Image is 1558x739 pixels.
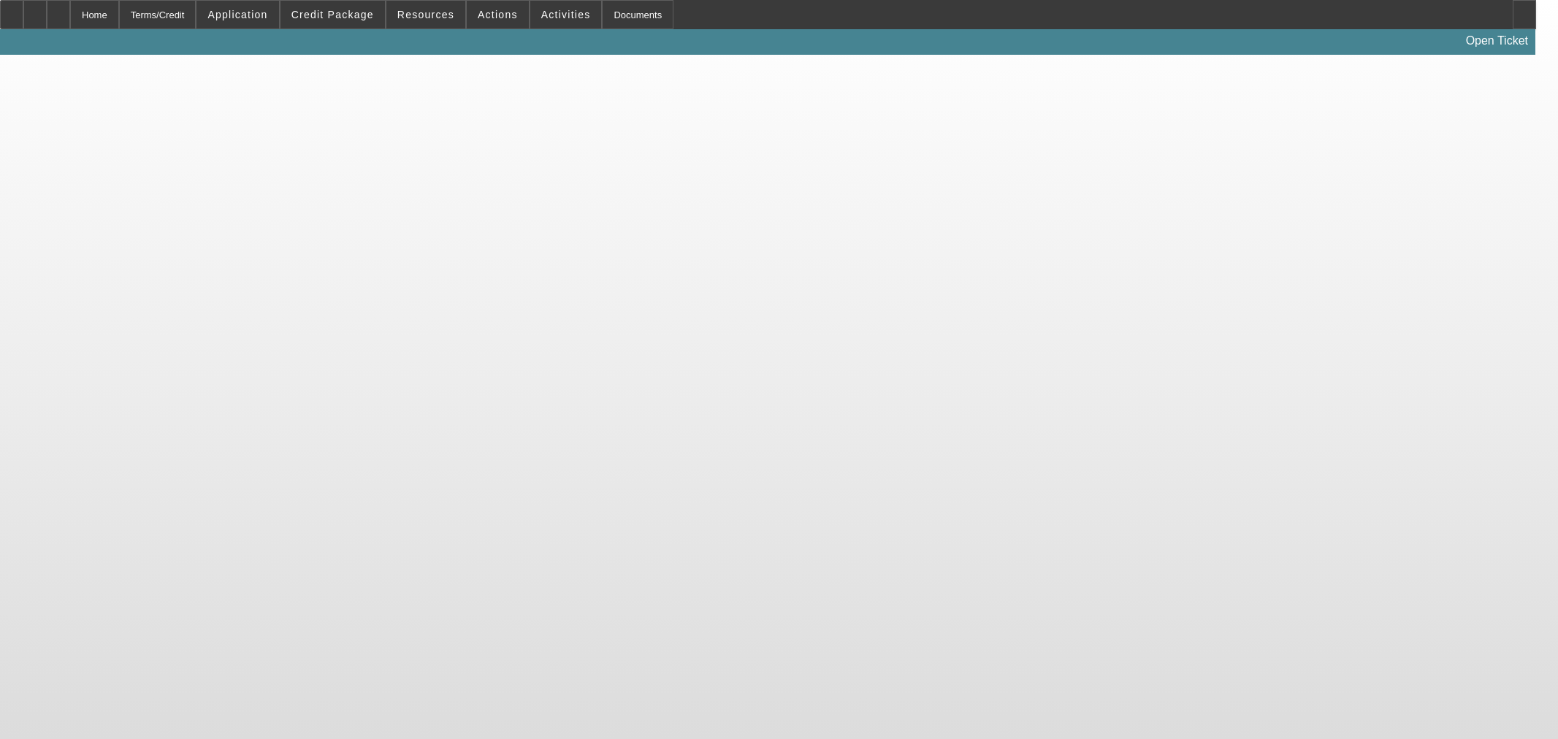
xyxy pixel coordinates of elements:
button: Activities [530,1,602,28]
span: Activities [541,9,591,20]
span: Application [207,9,267,20]
button: Credit Package [280,1,385,28]
span: Credit Package [291,9,374,20]
span: Resources [397,9,454,20]
button: Application [196,1,278,28]
button: Resources [386,1,465,28]
span: Actions [478,9,518,20]
button: Actions [467,1,529,28]
a: Open Ticket [1460,28,1534,53]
